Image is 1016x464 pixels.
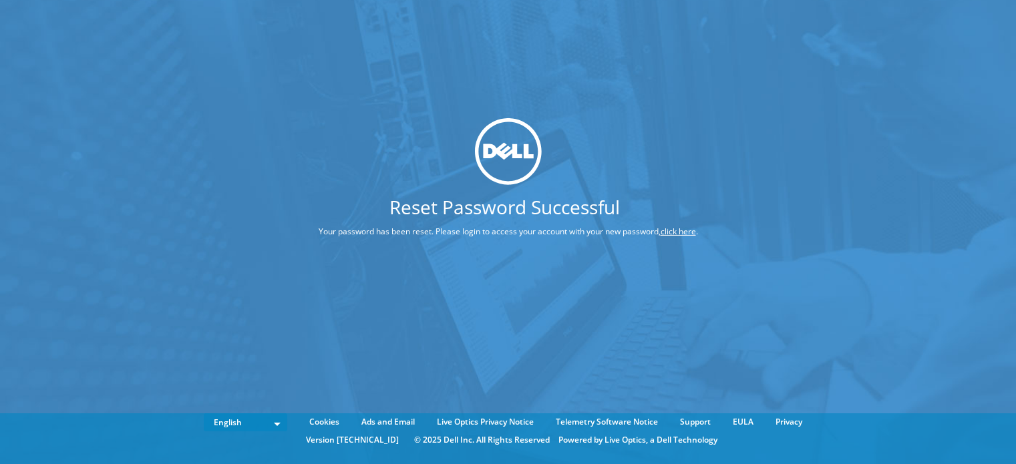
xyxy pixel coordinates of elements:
[299,433,405,447] li: Version [TECHNICAL_ID]
[546,415,668,429] a: Telemetry Software Notice
[558,433,717,447] li: Powered by Live Optics, a Dell Technology
[670,415,721,429] a: Support
[723,415,764,429] a: EULA
[351,415,425,429] a: Ads and Email
[427,415,544,429] a: Live Optics Privacy Notice
[766,415,812,429] a: Privacy
[269,224,748,239] p: Your password has been reset. Please login to access your account with your new password, .
[269,198,741,216] h1: Reset Password Successful
[407,433,556,447] li: © 2025 Dell Inc. All Rights Reserved
[661,226,696,237] a: click here
[299,415,349,429] a: Cookies
[475,118,542,185] img: dell_svg_logo.svg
